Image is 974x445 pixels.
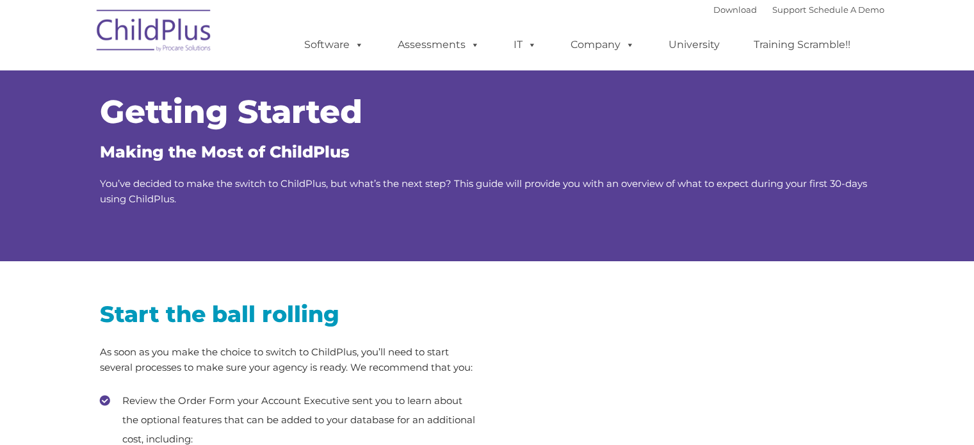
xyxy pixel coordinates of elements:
span: Getting Started [100,92,362,131]
img: ChildPlus by Procare Solutions [90,1,218,65]
a: Software [291,32,377,58]
a: University [656,32,733,58]
span: Making the Most of ChildPlus [100,142,350,161]
a: Schedule A Demo [809,4,884,15]
font: | [713,4,884,15]
span: You’ve decided to make the switch to ChildPlus, but what’s the next step? This guide will provide... [100,177,867,205]
a: Training Scramble!! [741,32,863,58]
a: IT [501,32,549,58]
a: Support [772,4,806,15]
p: As soon as you make the choice to switch to ChildPlus, you’ll need to start several processes to ... [100,344,478,375]
a: Company [558,32,647,58]
a: Download [713,4,757,15]
a: Assessments [385,32,492,58]
h2: Start the ball rolling [100,300,478,328]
